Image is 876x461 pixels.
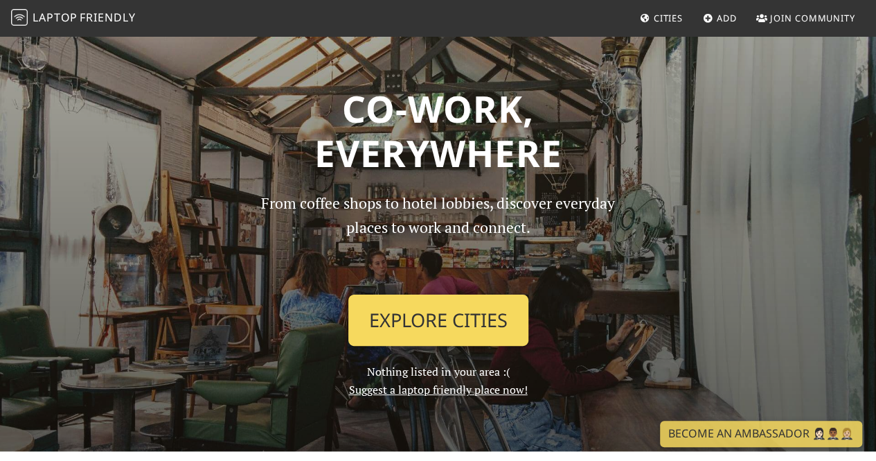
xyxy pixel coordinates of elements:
[634,6,688,31] a: Cities
[654,12,683,24] span: Cities
[241,191,636,399] div: Nothing listed in your area :(
[717,12,737,24] span: Add
[348,295,528,346] a: Explore Cities
[697,6,742,31] a: Add
[660,421,862,447] a: Become an Ambassador 🤵🏻‍♀️🤵🏾‍♂️🤵🏼‍♀️
[11,6,136,31] a: LaptopFriendly LaptopFriendly
[33,10,78,25] span: Laptop
[751,6,861,31] a: Join Community
[52,87,825,175] h1: Co-work, Everywhere
[80,10,135,25] span: Friendly
[770,12,855,24] span: Join Community
[249,191,627,284] p: From coffee shops to hotel lobbies, discover everyday places to work and connect.
[11,9,28,26] img: LaptopFriendly
[349,382,528,397] a: Suggest a laptop friendly place now!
